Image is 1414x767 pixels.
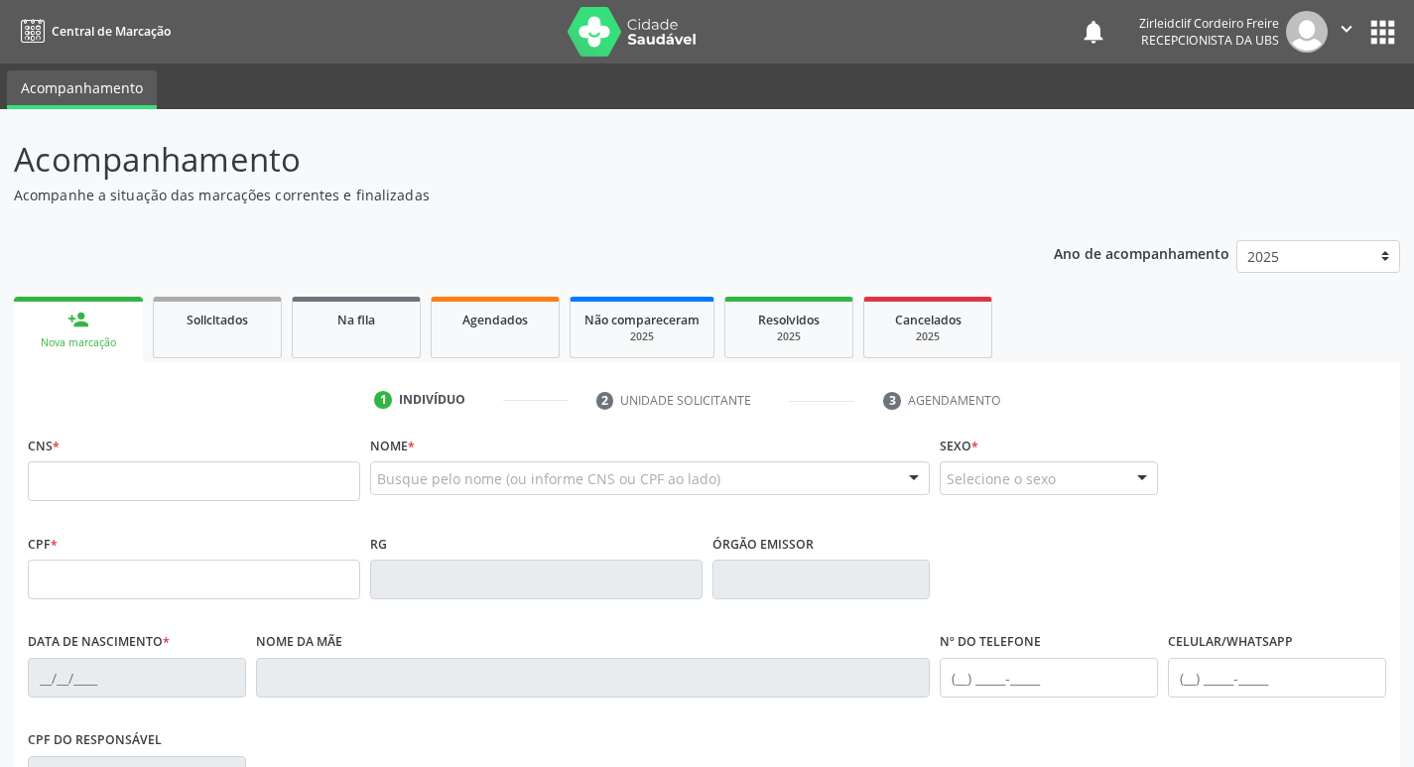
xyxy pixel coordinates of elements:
[712,529,814,560] label: Órgão emissor
[28,431,60,461] label: CNS
[1080,18,1107,46] button: notifications
[940,627,1041,658] label: Nº do Telefone
[52,23,171,40] span: Central de Marcação
[940,431,978,461] label: Sexo
[1139,15,1279,32] div: Zirleidclif Cordeiro Freire
[739,329,838,344] div: 2025
[462,312,528,328] span: Agendados
[256,627,342,658] label: Nome da mãe
[940,658,1158,698] input: (__) _____-_____
[399,391,465,409] div: Indivíduo
[28,725,162,756] label: CPF do responsável
[14,15,171,48] a: Central de Marcação
[374,391,392,409] div: 1
[1168,627,1293,658] label: Celular/WhatsApp
[895,312,962,328] span: Cancelados
[758,312,820,328] span: Resolvidos
[337,312,375,328] span: Na fila
[28,335,129,350] div: Nova marcação
[377,468,720,489] span: Busque pelo nome (ou informe CNS ou CPF ao lado)
[28,529,58,560] label: CPF
[187,312,248,328] span: Solicitados
[67,309,89,330] div: person_add
[1336,18,1357,40] i: 
[28,658,246,698] input: __/__/____
[1365,15,1400,50] button: apps
[14,185,984,205] p: Acompanhe a situação das marcações correntes e finalizadas
[878,329,977,344] div: 2025
[584,329,700,344] div: 2025
[1054,240,1229,265] p: Ano de acompanhamento
[1141,32,1279,49] span: Recepcionista da UBS
[1286,11,1328,53] img: img
[370,529,387,560] label: RG
[7,70,157,109] a: Acompanhamento
[370,431,415,461] label: Nome
[1328,11,1365,53] button: 
[947,468,1056,489] span: Selecione o sexo
[584,312,700,328] span: Não compareceram
[14,135,984,185] p: Acompanhamento
[28,627,170,658] label: Data de nascimento
[1168,658,1386,698] input: (__) _____-_____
